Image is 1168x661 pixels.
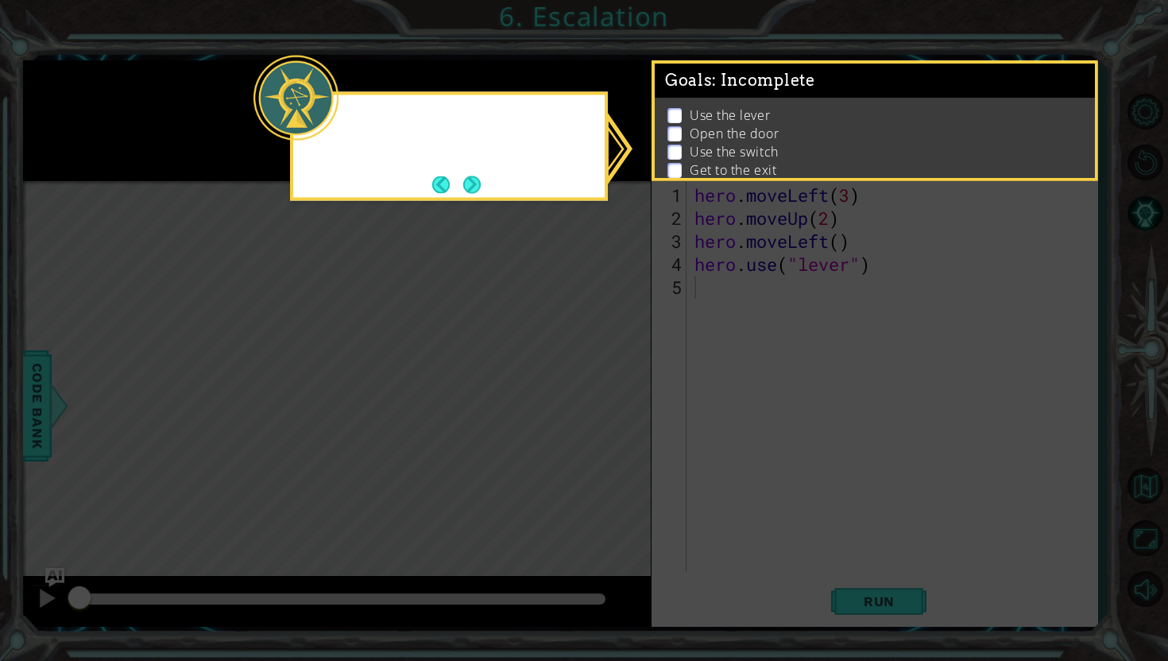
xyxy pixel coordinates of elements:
span: : Incomplete [712,71,814,90]
button: Next [463,176,481,193]
span: Goals [665,71,815,91]
p: Use the lever [690,106,770,124]
button: Back [432,176,463,193]
p: Use the switch [690,143,779,160]
p: Get to the exit [690,161,776,179]
p: Open the door [690,125,779,142]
